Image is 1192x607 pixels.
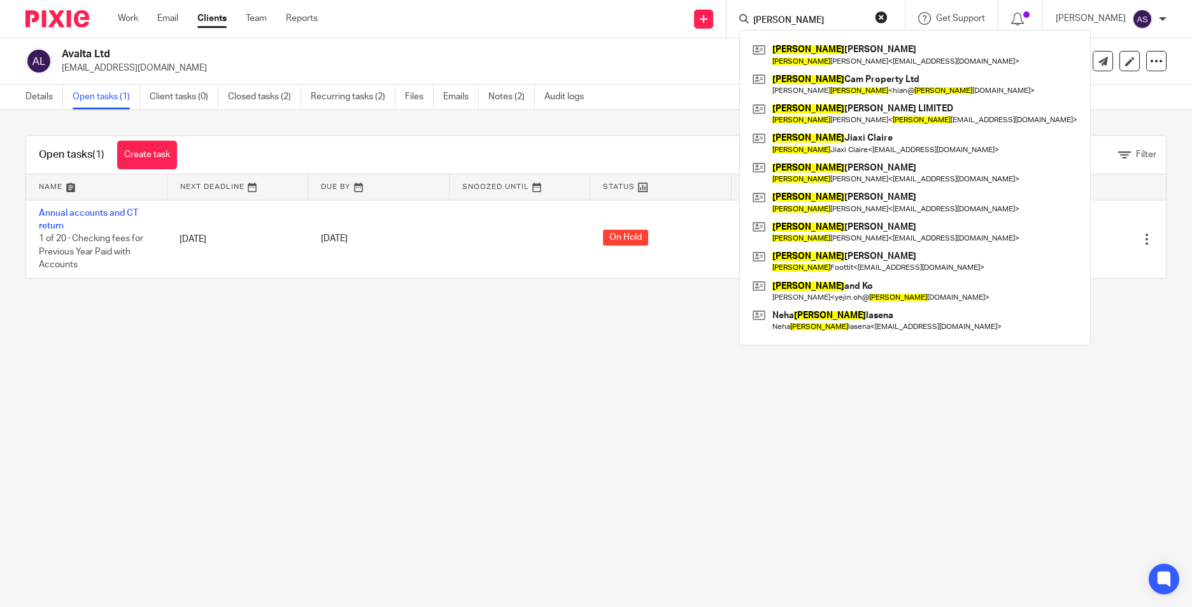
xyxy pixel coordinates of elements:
[73,85,140,109] a: Open tasks (1)
[39,148,104,162] h1: Open tasks
[875,11,888,24] button: Clear
[39,209,138,230] a: Annual accounts and CT return
[117,141,177,169] a: Create task
[62,48,807,61] h2: Avalta Ltd
[603,230,648,246] span: On Hold
[150,85,218,109] a: Client tasks (0)
[167,200,308,278] td: [DATE]
[25,10,89,27] img: Pixie
[544,85,593,109] a: Audit logs
[39,234,143,269] span: 1 of 20 · Checking fees for Previous Year Paid with Accounts
[488,85,535,109] a: Notes (2)
[197,12,227,25] a: Clients
[311,85,395,109] a: Recurring tasks (2)
[157,12,178,25] a: Email
[286,12,318,25] a: Reports
[936,14,985,23] span: Get Support
[462,183,529,190] span: Snoozed Until
[62,62,993,74] p: [EMAIL_ADDRESS][DOMAIN_NAME]
[228,85,301,109] a: Closed tasks (2)
[246,12,267,25] a: Team
[25,85,63,109] a: Details
[1132,9,1153,29] img: svg%3E
[443,85,479,109] a: Emails
[118,12,138,25] a: Work
[1136,150,1156,159] span: Filter
[603,183,635,190] span: Status
[25,48,52,74] img: svg%3E
[752,15,867,27] input: Search
[321,235,348,244] span: [DATE]
[92,150,104,160] span: (1)
[1056,12,1126,25] p: [PERSON_NAME]
[405,85,434,109] a: Files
